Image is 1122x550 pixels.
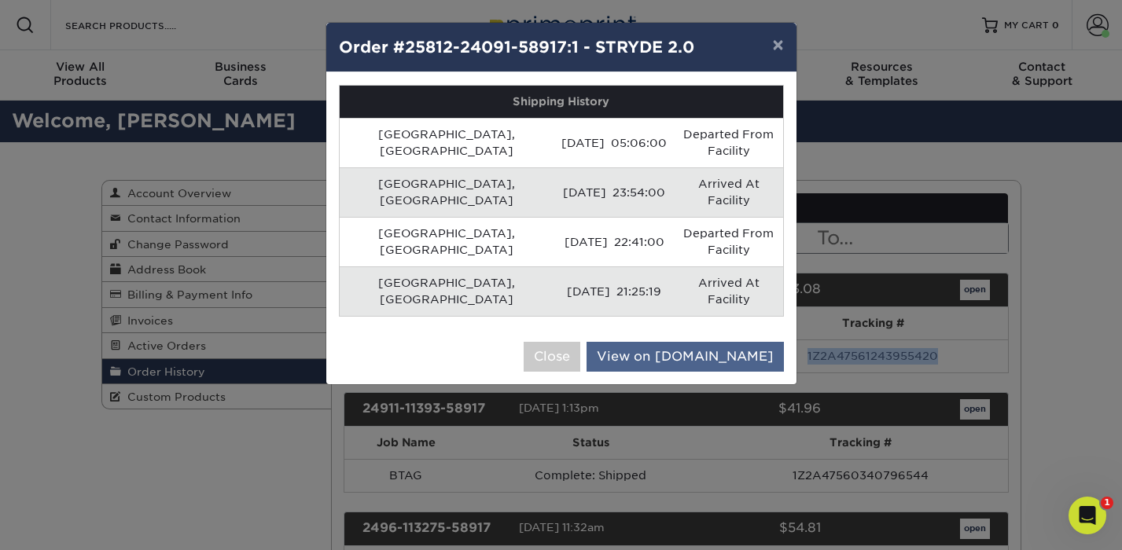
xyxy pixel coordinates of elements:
[675,167,782,217] td: Arrived At Facility
[340,167,554,217] td: [GEOGRAPHIC_DATA], [GEOGRAPHIC_DATA]
[554,217,675,266] td: [DATE] 22:41:00
[554,118,675,167] td: [DATE] 05:06:00
[340,266,554,316] td: [GEOGRAPHIC_DATA], [GEOGRAPHIC_DATA]
[340,118,554,167] td: [GEOGRAPHIC_DATA], [GEOGRAPHIC_DATA]
[554,266,675,316] td: [DATE] 21:25:19
[760,23,796,67] button: ×
[675,217,782,266] td: Departed From Facility
[587,342,784,372] a: View on [DOMAIN_NAME]
[1069,497,1106,534] iframe: Intercom live chat
[554,167,675,217] td: [DATE] 23:54:00
[340,86,783,118] th: Shipping History
[675,118,782,167] td: Departed From Facility
[339,35,784,59] h4: Order #25812-24091-58917:1 - STRYDE 2.0
[524,342,580,372] button: Close
[340,217,554,266] td: [GEOGRAPHIC_DATA], [GEOGRAPHIC_DATA]
[675,266,782,316] td: Arrived At Facility
[1101,497,1113,509] span: 1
